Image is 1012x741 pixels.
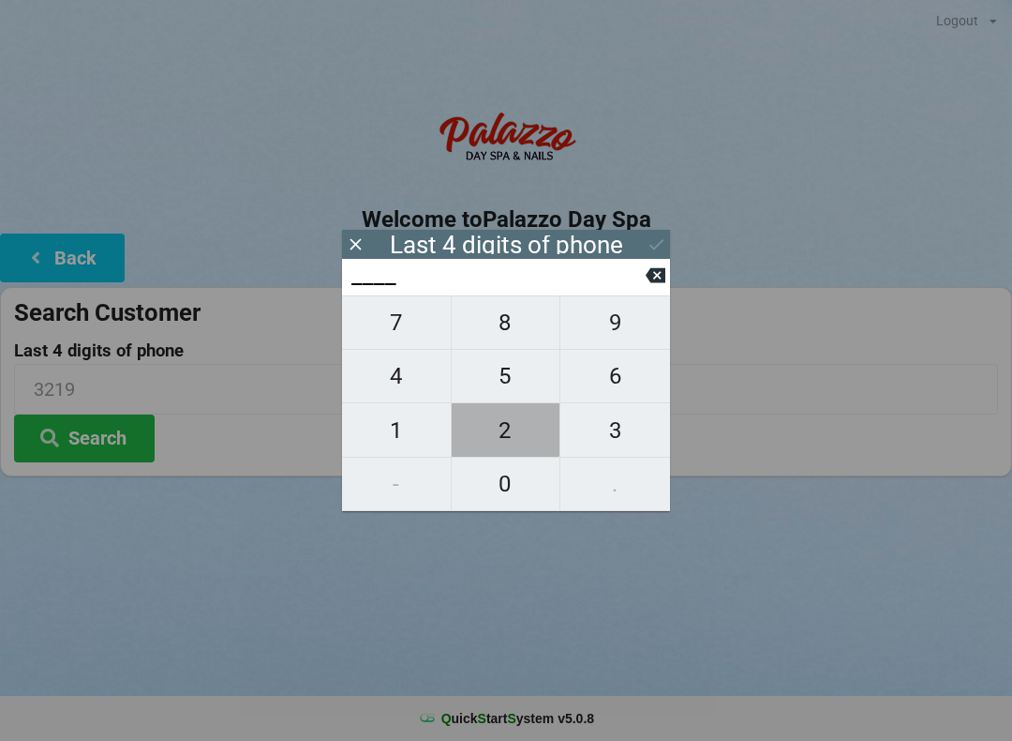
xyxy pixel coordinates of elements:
[390,235,623,254] div: Last 4 digits of phone
[452,411,560,450] span: 2
[560,411,670,450] span: 3
[560,403,670,457] button: 3
[452,464,560,504] span: 0
[342,411,451,450] span: 1
[560,350,670,403] button: 6
[342,403,452,457] button: 1
[452,350,561,403] button: 5
[342,350,452,403] button: 4
[560,303,670,342] span: 9
[452,295,561,350] button: 8
[342,356,451,396] span: 4
[560,295,670,350] button: 9
[342,295,452,350] button: 7
[452,403,561,457] button: 2
[452,303,560,342] span: 8
[560,356,670,396] span: 6
[342,303,451,342] span: 7
[452,458,561,511] button: 0
[452,356,560,396] span: 5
